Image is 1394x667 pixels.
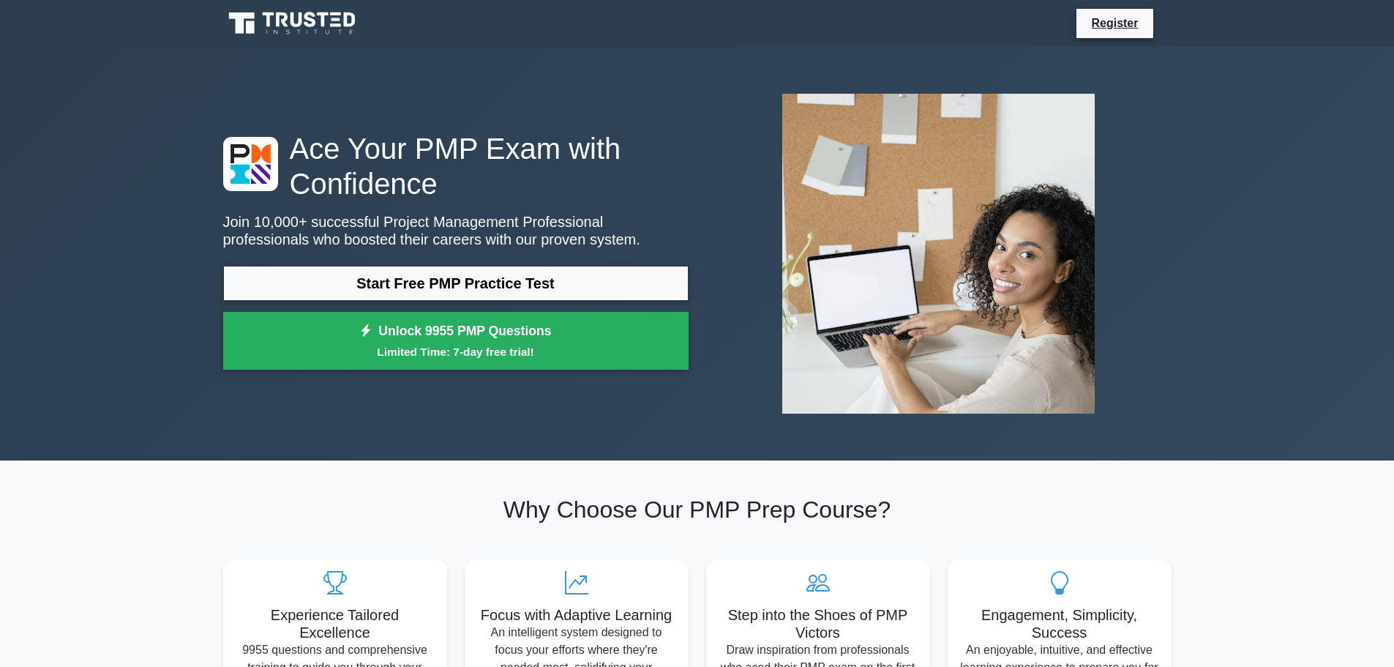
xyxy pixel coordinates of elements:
h5: Step into the Shoes of PMP Victors [718,606,918,641]
h5: Focus with Adaptive Learning [476,606,677,624]
a: Start Free PMP Practice Test [223,266,689,301]
h2: Why Choose Our PMP Prep Course? [223,496,1172,523]
h5: Experience Tailored Excellence [235,606,435,641]
a: Register [1082,14,1147,32]
h5: Engagement, Simplicity, Success [959,606,1160,641]
small: Limited Time: 7-day free trial! [241,343,670,360]
p: Join 10,000+ successful Project Management Professional professionals who boosted their careers w... [223,213,689,248]
a: Unlock 9955 PMP QuestionsLimited Time: 7-day free trial! [223,312,689,370]
h1: Ace Your PMP Exam with Confidence [223,131,689,201]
